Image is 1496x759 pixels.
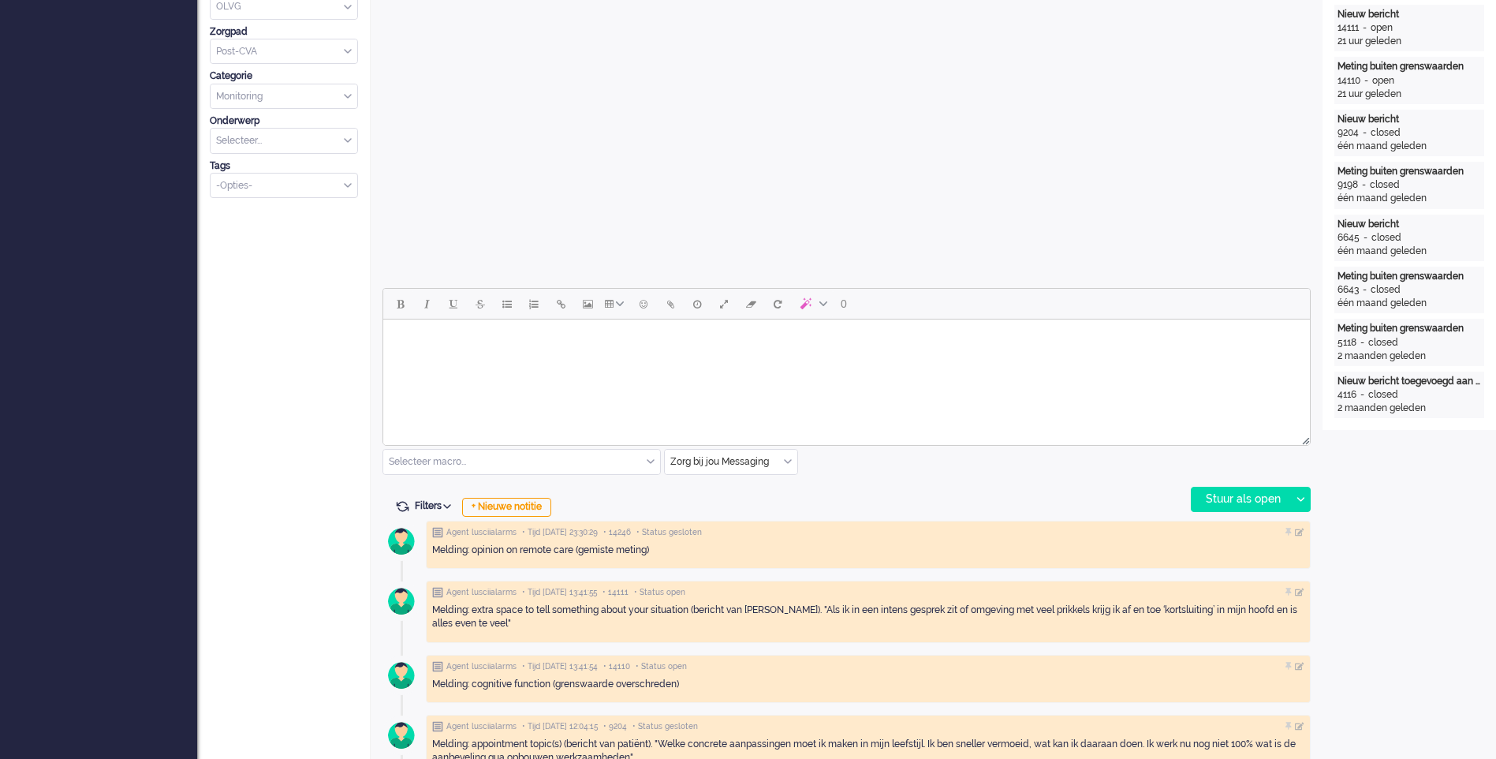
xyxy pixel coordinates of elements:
[1337,113,1481,126] div: Nieuw bericht
[1359,283,1371,297] div: -
[547,290,574,317] button: Insert/edit link
[1356,388,1368,402] div: -
[494,290,520,317] button: Bullet list
[382,581,421,621] img: avatar
[432,604,1304,630] div: Melding: extra space to tell something about your situation (bericht van [PERSON_NAME]). "Als ik ...
[1356,336,1368,350] div: -
[711,290,737,317] button: Fullscreen
[440,290,467,317] button: Underline
[210,173,358,199] div: Select Tags
[1337,231,1360,245] div: 6645
[632,721,698,732] span: • Status gesloten
[1337,336,1356,350] div: 5118
[1360,74,1372,88] div: -
[382,716,421,755] img: avatar
[1368,336,1398,350] div: closed
[601,290,630,317] button: Table
[386,290,413,317] button: Bold
[210,25,358,39] div: Zorgpad
[1337,388,1356,402] div: 4116
[413,290,440,317] button: Italic
[841,297,847,310] span: 0
[383,320,1310,431] iframe: Rich Text Area
[1337,245,1481,258] div: één maand geleden
[574,290,601,317] button: Insert/edit image
[603,721,627,732] span: • 9204
[446,587,517,598] span: Agent lusciialarms
[1337,35,1481,48] div: 21 uur geleden
[1296,431,1310,445] div: Resize
[1370,178,1400,192] div: closed
[382,656,421,695] img: avatar
[1337,178,1358,192] div: 9198
[210,114,358,128] div: Onderwerp
[1337,21,1359,35] div: 14111
[764,290,791,317] button: Reset content
[737,290,764,317] button: Clear formatting
[522,661,598,672] span: • Tijd [DATE] 13:41:54
[432,721,443,732] img: ic_note_grey.svg
[522,721,598,732] span: • Tijd [DATE] 12:04:15
[210,159,358,173] div: Tags
[1337,8,1481,21] div: Nieuw bericht
[432,661,443,672] img: ic_note_grey.svg
[1337,88,1481,101] div: 21 uur geleden
[1360,231,1371,245] div: -
[603,527,631,538] span: • 14246
[630,290,657,317] button: Emoticons
[432,587,443,598] img: ic_note_grey.svg
[1337,165,1481,178] div: Meting buiten grenswaarden
[1337,402,1481,415] div: 2 maanden geleden
[1371,283,1401,297] div: closed
[636,527,702,538] span: • Status gesloten
[1337,297,1481,310] div: één maand geleden
[520,290,547,317] button: Numbered list
[1372,74,1394,88] div: open
[603,587,629,598] span: • 14111
[636,661,687,672] span: • Status open
[462,498,551,517] div: + Nieuwe notitie
[1337,60,1481,73] div: Meting buiten grenswaarden
[834,290,854,317] button: 0
[603,661,630,672] span: • 14110
[1359,126,1371,140] div: -
[1192,488,1290,511] div: Stuur als open
[1358,178,1370,192] div: -
[432,544,1304,557] div: Melding: opinion on remote care (gemiste meting)
[1337,350,1481,363] div: 2 maanden geleden
[1337,322,1481,335] div: Meting buiten grenswaarden
[791,290,834,317] button: AI
[210,69,358,83] div: Categorie
[684,290,711,317] button: Delay message
[522,587,597,598] span: • Tijd [DATE] 13:41:55
[1371,231,1401,245] div: closed
[1337,192,1481,205] div: één maand geleden
[1337,375,1481,388] div: Nieuw bericht toegevoegd aan gesprek
[657,290,684,317] button: Add attachment
[1359,21,1371,35] div: -
[1337,283,1359,297] div: 6643
[1368,388,1398,402] div: closed
[634,587,685,598] span: • Status open
[1337,270,1481,283] div: Meting buiten grenswaarden
[446,721,517,732] span: Agent lusciialarms
[446,527,517,538] span: Agent lusciialarms
[1371,21,1393,35] div: open
[1337,218,1481,231] div: Nieuw bericht
[1337,74,1360,88] div: 14110
[1337,140,1481,153] div: één maand geleden
[382,522,421,561] img: avatar
[1371,126,1401,140] div: closed
[467,290,494,317] button: Strikethrough
[432,678,1304,691] div: Melding: cognitive function (grenswaarde overschreden)
[446,661,517,672] span: Agent lusciialarms
[432,527,443,538] img: ic_note_grey.svg
[522,527,598,538] span: • Tijd [DATE] 23:30:29
[415,500,457,511] span: Filters
[1337,126,1359,140] div: 9204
